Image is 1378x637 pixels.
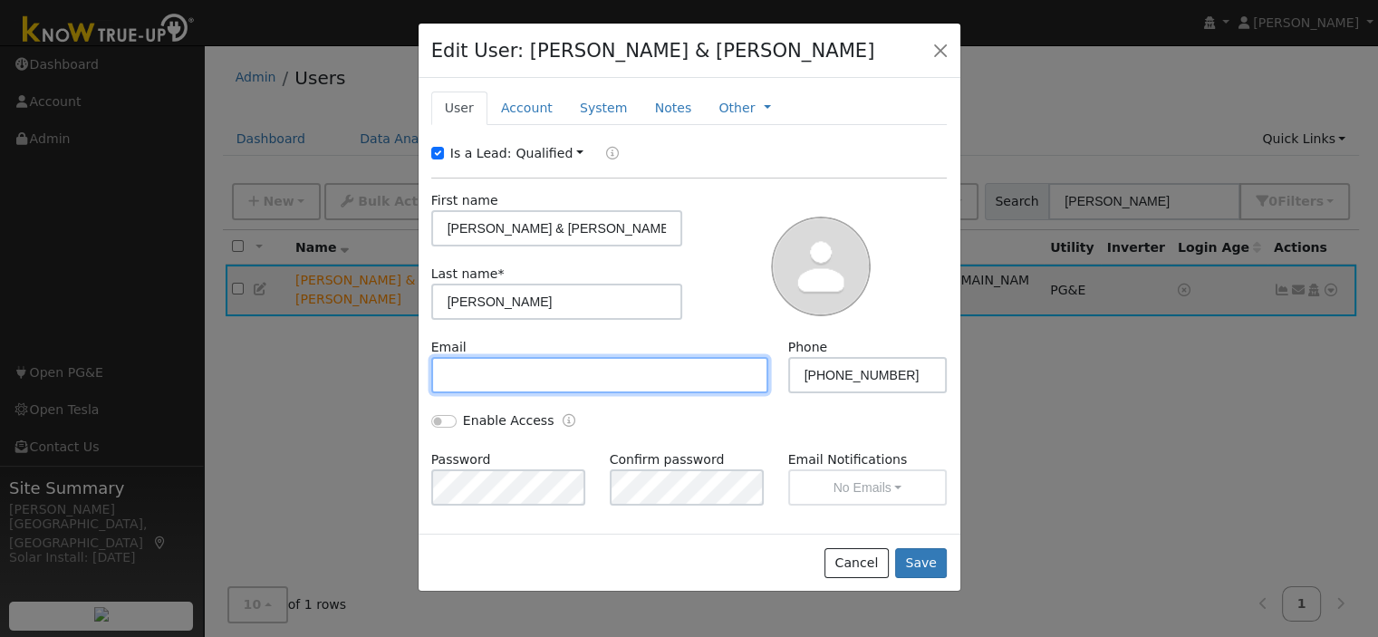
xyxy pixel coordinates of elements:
label: Email [431,338,467,357]
a: System [566,92,641,125]
a: Enable Access [563,411,575,432]
label: First name [431,191,498,210]
a: Qualified [516,146,583,160]
input: Is a Lead: [431,147,444,159]
label: Is a Lead: [450,144,512,163]
span: Required [497,266,504,281]
a: Lead [593,144,619,165]
a: Notes [641,92,705,125]
label: Password [431,450,491,469]
a: User [431,92,487,125]
h4: Edit User: [PERSON_NAME] & [PERSON_NAME] [431,36,875,65]
label: Phone [788,338,828,357]
a: Other [718,99,755,118]
label: Email Notifications [788,450,948,469]
button: Cancel [824,548,889,579]
label: Confirm password [610,450,725,469]
a: Account [487,92,566,125]
label: Enable Access [463,411,554,430]
label: Last name [431,265,505,284]
button: Save [895,548,948,579]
